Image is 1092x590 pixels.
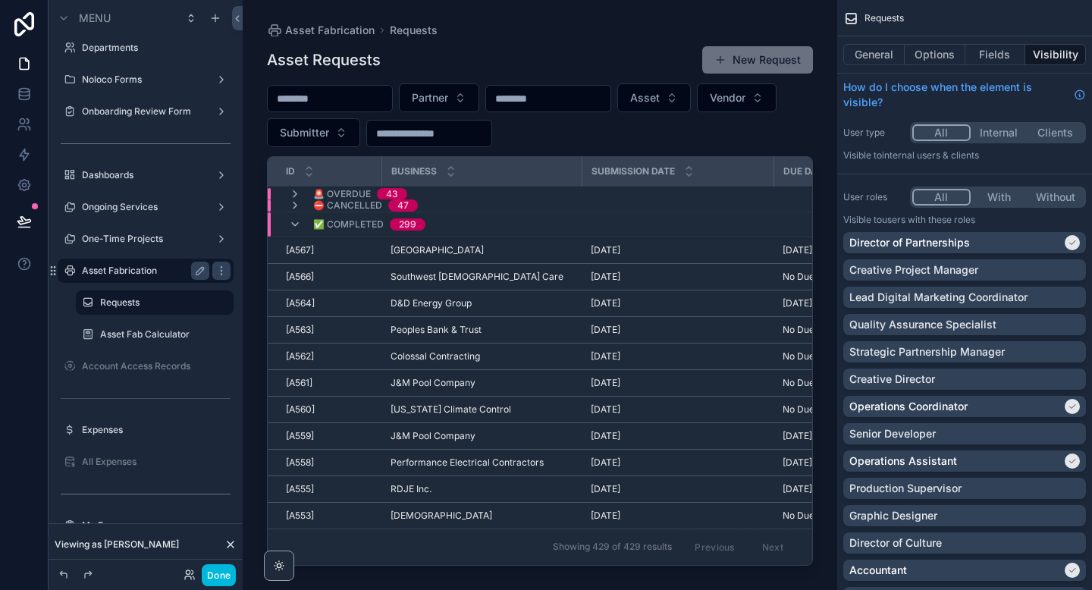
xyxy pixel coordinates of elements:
[849,262,978,278] p: Creative Project Manager
[843,191,904,203] label: User roles
[905,44,965,65] button: Options
[82,42,224,54] label: Departments
[591,165,675,177] span: Submission Date
[82,233,203,245] label: One-Time Projects
[553,541,672,554] span: Showing 429 of 429 results
[849,453,957,469] p: Operations Assistant
[882,214,975,225] span: Users with these roles
[1027,189,1084,206] button: Without
[849,290,1028,305] p: Lead Digital Marketing Coordinator
[843,80,1086,110] a: How do I choose when the element is visible?
[783,165,828,177] span: Due Date
[100,297,224,309] label: Requests
[82,169,203,181] label: Dashboards
[849,372,935,387] p: Creative Director
[843,127,904,139] label: User type
[843,80,1068,110] span: How do I choose when the element is visible?
[202,564,236,586] button: Done
[82,105,203,118] label: Onboarding Review Form
[843,214,1086,226] p: Visible to
[849,563,907,578] p: Accountant
[864,12,904,24] span: Requests
[386,188,398,200] div: 43
[843,149,1086,162] p: Visible to
[849,399,968,414] p: Operations Coordinator
[849,344,1005,359] p: Strategic Partnership Manager
[79,11,111,26] span: Menu
[391,165,437,177] span: Business
[286,165,295,177] span: ID
[82,456,224,468] label: All Expenses
[82,424,224,436] label: Expenses
[912,124,971,141] button: All
[849,535,942,551] p: Director of Culture
[849,317,996,332] p: Quality Assurance Specialist
[849,481,962,496] p: Production Supervisor
[843,44,905,65] button: General
[965,44,1026,65] button: Fields
[882,149,979,161] span: Internal users & clients
[55,538,179,551] span: Viewing as [PERSON_NAME]
[100,328,224,341] label: Asset Fab Calculator
[399,218,416,231] div: 299
[1025,44,1086,65] button: Visibility
[397,199,409,212] div: 47
[82,265,203,277] label: Asset Fabrication
[82,201,203,213] label: Ongoing Services
[971,124,1028,141] button: Internal
[82,360,224,372] label: Account Access Records
[82,519,224,532] label: My Forms
[849,508,937,523] p: Graphic Designer
[313,218,384,231] span: ✅ Completed
[849,426,936,441] p: Senior Developer
[313,188,371,200] span: 🚨 Overdue
[912,189,971,206] button: All
[313,199,382,212] span: ⛔ Cancelled
[1027,124,1084,141] button: Clients
[82,74,203,86] label: Noloco Forms
[849,235,970,250] p: Director of Partnerships
[971,189,1028,206] button: With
